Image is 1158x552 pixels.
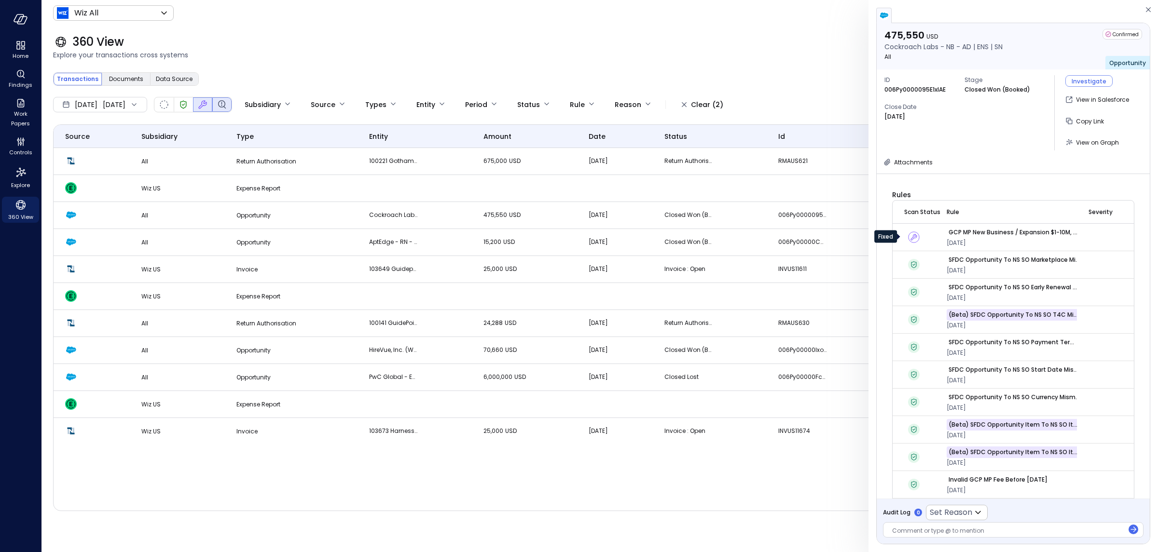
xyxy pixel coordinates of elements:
p: Invoice : Open [664,264,713,274]
div: Finding [216,99,228,110]
span: Home [13,51,28,61]
span: Scan Status [904,207,940,217]
p: All [884,52,1003,62]
img: Salesforce [65,236,77,248]
div: Clear (2) [691,99,723,111]
p: SFDC Opportunity to NS SO Marketplace Mismatch [949,255,1080,265]
p: SFDC Opportunity to NS SO Currency Mismatch [949,392,1080,402]
a: (Beta) SFDC Opportunity Item to NS SO Item VM Amount Mismatch [947,446,1065,458]
p: Closed Won (Booked) [965,85,1030,94]
p: Closed Won (Booked) [664,237,713,247]
p: [DATE] [589,237,637,247]
span: Audit Log [883,508,910,517]
span: severity [1089,207,1113,217]
img: Netsuite [65,155,77,167]
p: 006Py00000Fc6dJIAR [778,372,827,382]
div: Work Papers [2,96,39,129]
span: 360 View [8,212,33,222]
div: Explore [2,164,39,191]
a: SFDC Opportunity to NS SO Marketplace Mismatch [947,254,1065,266]
p: Wiz US [141,265,213,274]
span: Opportunity [236,211,271,219]
p: SFDC Opportunity to NS SO Payment Terms Mismatch [949,337,1080,347]
button: Clear (2) [674,96,731,113]
p: 70,660 [483,345,532,355]
span: USD [926,32,938,40]
div: Verified [904,369,924,380]
img: Netsuite [65,425,77,437]
img: Expensify [65,290,77,302]
a: SFDC Opportunity to NS SO Currency Mismatch [947,391,1065,403]
span: Return Authorisation [236,319,296,327]
img: Expensify [65,182,77,194]
span: Data Source [156,74,193,84]
p: Wiz US [141,427,213,436]
p: Closed Lost [664,372,713,382]
a: Investigate [1065,75,1113,87]
img: Salesforce [65,344,77,356]
button: View on Graph [1062,134,1123,150]
span: amount [483,131,511,142]
span: USD [505,346,517,354]
span: Documents [109,74,143,84]
p: Wiz US [141,292,213,301]
p: PwC Global - EXP - CO [369,372,417,382]
p: All [141,157,213,166]
p: 0 [917,509,920,516]
p: RMAUS621 [778,156,827,166]
div: Source [311,96,335,113]
p: 006Py0000095E1xIAE [884,85,946,94]
p: [DATE] [589,372,637,382]
div: Verified [904,451,924,463]
a: SFDC Opportunity to NS SO Early Renewal Mismatch [947,282,1065,293]
span: Close Date [884,102,957,112]
span: Opportunity [236,238,271,246]
p: 006Py00000Ixo3HIAR [778,345,827,355]
span: Explore your transactions cross systems [53,50,1146,60]
img: Netsuite [65,317,77,329]
img: Expensify [65,398,77,410]
p: INVUS11674 [778,426,827,436]
p: All [141,319,213,328]
span: Explore [11,180,30,190]
span: USD [514,373,526,381]
p: Cockroach Labs - NB - AD | ENS | SN [369,210,417,220]
span: entity [369,131,388,142]
span: Findings [9,80,32,90]
span: USD [505,319,516,327]
span: date [589,131,606,142]
p: 100141 GuidePoint Security (Partner) [369,318,417,328]
span: USD [505,427,517,435]
a: SFDC Opportunity to NS SO Start Date Mismatch [947,364,1065,376]
div: Rule [570,96,585,113]
p: Cockroach Labs - NB - AD | ENS | SN [884,41,1003,52]
span: Attachments [894,158,933,166]
div: Home [2,39,39,62]
span: [DATE] [947,486,966,494]
p: 675,000 [483,156,532,166]
a: GCP MP New Business / Expansion $1-10M, Fee ≠ 2% [947,227,1065,238]
span: 360 View [72,34,124,50]
div: Verified [904,479,924,490]
p: [DATE] [589,318,637,328]
p: 15,200 [483,237,532,247]
p: 475,550 [884,29,1003,41]
div: 360 View [2,197,39,223]
div: Investigate [1072,76,1106,86]
p: 24,288 [483,318,532,328]
a: SFDC Opportunity to NS SO Payment Terms Mismatch [947,337,1065,348]
p: Wiz US [141,400,213,409]
p: RMAUS630 [778,318,827,328]
a: Invalid GCP MP Fee Before [DATE] [947,474,1065,485]
div: Status [517,96,540,113]
span: Return Authorisation [236,157,296,165]
p: [DATE] [589,156,637,166]
p: 006Py00000CntyvIAB [778,237,827,247]
span: USD [509,157,521,165]
p: [DATE] [589,426,637,436]
p: 100221 Gotham Technology Group (Partner) [369,156,417,166]
p: 6,000,000 [483,372,532,382]
p: All [141,346,213,355]
span: Subsidiary [141,131,178,142]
